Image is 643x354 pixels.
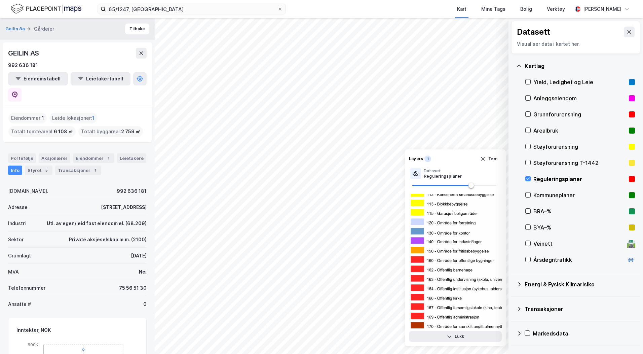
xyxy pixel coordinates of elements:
[139,268,147,276] div: Nei
[409,331,502,342] button: Lukk
[533,78,626,86] div: Yield, Ledighet og Leie
[25,166,52,175] div: Styret
[119,284,147,292] div: 75 56 51 30
[8,236,24,244] div: Sektor
[69,236,147,244] div: Private aksjeselskap m.m. (2100)
[8,252,31,260] div: Grunnlagt
[8,153,36,163] div: Portefølje
[517,40,635,48] div: Visualiser data i kartet her.
[476,153,502,164] button: Tøm
[92,114,94,122] span: 1
[533,329,635,338] div: Markedsdata
[424,174,462,179] div: Reguleringsplaner
[92,167,99,174] div: 1
[78,126,143,137] div: Totalt byggareal :
[117,187,147,195] div: 992 636 181
[520,5,532,13] div: Bolig
[121,128,140,136] span: 2 759 ㎡
[8,166,22,175] div: Info
[8,268,19,276] div: MVA
[481,5,505,13] div: Mine Tags
[533,240,624,248] div: Veinett
[533,256,624,264] div: Årsdøgntrafikk
[533,159,626,167] div: Støyforurensning T-1442
[533,143,626,151] div: Støyforurensning
[8,126,76,137] div: Totalt tomteareal :
[424,168,462,174] div: Dataset
[533,223,626,232] div: BYA–%
[39,153,70,163] div: Aksjonærer
[16,326,51,334] div: Inntekter, NOK
[42,114,44,122] span: 1
[8,203,28,211] div: Adresse
[8,187,48,195] div: [DOMAIN_NAME].
[106,4,277,14] input: Søk på adresse, matrikkel, gårdeiere, leietakere eller personer
[627,239,636,248] div: 🛣️
[8,61,38,69] div: 992 636 181
[34,25,54,33] div: Gårdeier
[117,153,146,163] div: Leietakere
[533,94,626,102] div: Anleggseiendom
[8,72,68,85] button: Eiendomstabell
[11,3,81,15] img: logo.f888ab2527a4732fd821a326f86c7f29.svg
[47,219,147,227] div: Utl. av egen/leid fast eiendom el. (68.209)
[131,252,147,260] div: [DATE]
[73,153,114,163] div: Eiendommer
[8,300,31,308] div: Ansatte #
[143,300,147,308] div: 0
[533,191,626,199] div: Kommuneplaner
[525,62,635,70] div: Kartlag
[547,5,565,13] div: Verktøy
[49,113,97,123] div: Leide lokasjoner :
[55,166,101,175] div: Transaksjoner
[71,72,130,85] button: Leietakertabell
[533,110,626,118] div: Grunnforurensning
[525,305,635,313] div: Transaksjoner
[8,48,40,59] div: GEILIN AS
[8,284,45,292] div: Telefonnummer
[457,5,466,13] div: Kart
[533,127,626,135] div: Arealbruk
[8,219,26,227] div: Industri
[409,156,423,162] div: Layers
[533,175,626,183] div: Reguleringsplaner
[105,155,112,162] div: 1
[583,5,621,13] div: [PERSON_NAME]
[54,128,73,136] span: 6 108 ㎡
[525,280,635,288] div: Energi & Fysisk Klimarisiko
[28,342,38,347] tspan: 600K
[533,207,626,215] div: BRA–%
[101,203,147,211] div: [STREET_ADDRESS]
[125,24,149,34] button: Tilbake
[517,27,550,37] div: Datasett
[5,26,26,32] button: Geilin 8a
[609,322,643,354] div: Kontrollprogram for chat
[43,167,50,174] div: 5
[424,155,431,162] div: 1
[609,322,643,354] iframe: Chat Widget
[8,113,47,123] div: Eiendommer :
